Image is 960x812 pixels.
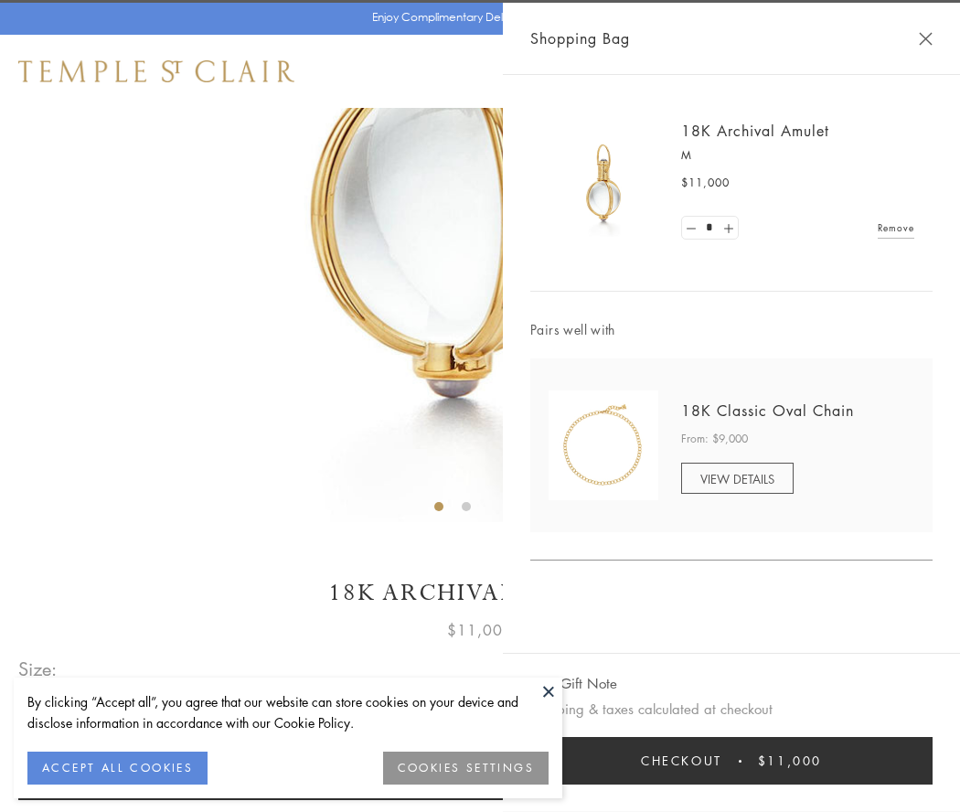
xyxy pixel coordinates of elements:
[641,751,722,771] span: Checkout
[878,218,914,238] a: Remove
[682,217,700,240] a: Set quantity to 0
[681,121,829,141] a: 18K Archival Amulet
[530,27,630,50] span: Shopping Bag
[549,128,658,238] img: 18K Archival Amulet
[27,691,549,733] div: By clicking “Accept all”, you agree that our website can store cookies on your device and disclos...
[372,8,580,27] p: Enjoy Complimentary Delivery & Returns
[681,401,854,421] a: 18K Classic Oval Chain
[681,146,914,165] p: M
[530,672,617,695] button: Add Gift Note
[758,751,822,771] span: $11,000
[383,752,549,785] button: COOKIES SETTINGS
[681,174,730,192] span: $11,000
[447,618,513,642] span: $11,000
[18,654,59,684] span: Size:
[719,217,737,240] a: Set quantity to 2
[530,737,933,785] button: Checkout $11,000
[18,60,294,82] img: Temple St. Clair
[681,463,794,494] a: VIEW DETAILS
[27,752,208,785] button: ACCEPT ALL COOKIES
[681,430,748,448] span: From: $9,000
[18,577,942,609] h1: 18K Archival Amulet
[919,32,933,46] button: Close Shopping Bag
[530,319,933,340] span: Pairs well with
[700,470,774,487] span: VIEW DETAILS
[530,698,933,721] p: Shipping & taxes calculated at checkout
[549,390,658,500] img: N88865-OV18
